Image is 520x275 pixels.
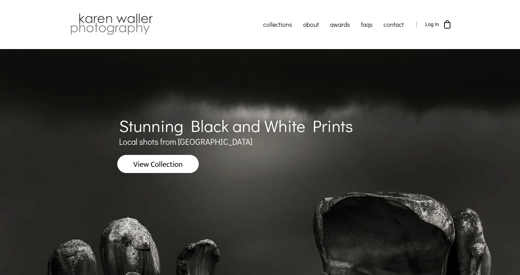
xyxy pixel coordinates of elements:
[355,16,378,33] a: faqs
[425,22,439,27] span: Log In
[324,16,355,33] a: awards
[378,16,409,33] a: contact
[258,16,298,33] a: collections
[119,115,353,136] span: Stunning Black and White Prints
[69,12,155,37] img: Karen Waller Photography
[119,136,252,147] span: Local shots from [GEOGRAPHIC_DATA]
[298,16,324,33] a: about
[117,155,199,173] img: View Collection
